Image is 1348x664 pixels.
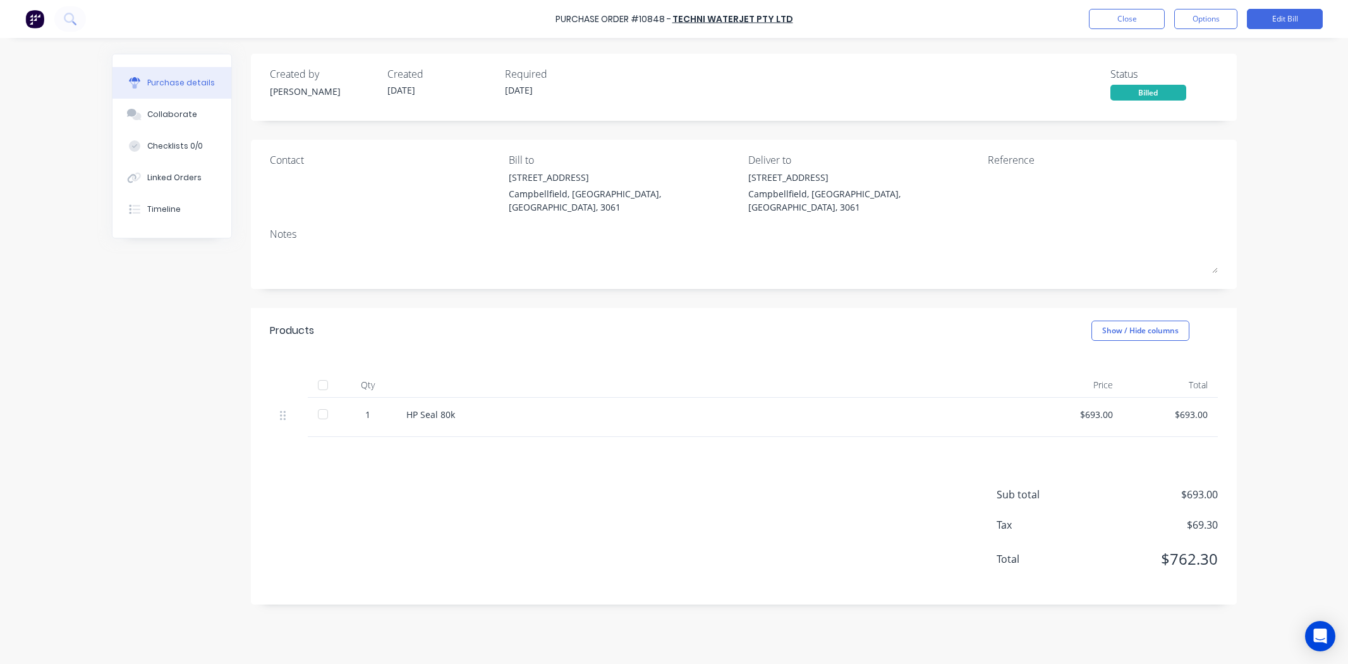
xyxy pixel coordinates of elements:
[339,372,396,398] div: Qty
[509,152,739,168] div: Bill to
[147,140,203,152] div: Checklists 0/0
[147,109,197,120] div: Collaborate
[1091,517,1218,532] span: $69.30
[1123,372,1218,398] div: Total
[387,66,495,82] div: Created
[997,487,1091,502] span: Sub total
[748,171,978,184] div: [STREET_ADDRESS]
[1247,9,1323,29] button: Edit Bill
[1091,487,1218,502] span: $693.00
[406,408,1018,421] div: HP Seal 80k
[988,152,1218,168] div: Reference
[509,187,739,214] div: Campbellfield, [GEOGRAPHIC_DATA], [GEOGRAPHIC_DATA], 3061
[112,130,231,162] button: Checklists 0/0
[147,172,202,183] div: Linked Orders
[270,323,314,338] div: Products
[748,187,978,214] div: Campbellfield, [GEOGRAPHIC_DATA], [GEOGRAPHIC_DATA], 3061
[112,67,231,99] button: Purchase details
[748,152,978,168] div: Deliver to
[1091,321,1189,341] button: Show / Hide columns
[270,152,500,168] div: Contact
[997,517,1091,532] span: Tax
[349,408,386,421] div: 1
[25,9,44,28] img: Factory
[1133,408,1208,421] div: $693.00
[112,162,231,194] button: Linked Orders
[1089,9,1165,29] button: Close
[1110,66,1218,82] div: Status
[672,13,793,25] a: Techni Waterjet Pty Ltd
[997,551,1091,567] span: Total
[112,194,231,225] button: Timeline
[509,171,739,184] div: [STREET_ADDRESS]
[1110,85,1186,101] div: Billed
[112,99,231,130] button: Collaborate
[1038,408,1113,421] div: $693.00
[1028,372,1123,398] div: Price
[270,66,377,82] div: Created by
[1174,9,1237,29] button: Options
[1305,621,1335,651] div: Open Intercom Messenger
[147,77,215,89] div: Purchase details
[505,66,612,82] div: Required
[270,226,1218,242] div: Notes
[556,13,671,26] div: Purchase Order #10848 -
[1091,548,1218,570] span: $762.30
[147,204,181,215] div: Timeline
[270,85,377,98] div: [PERSON_NAME]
